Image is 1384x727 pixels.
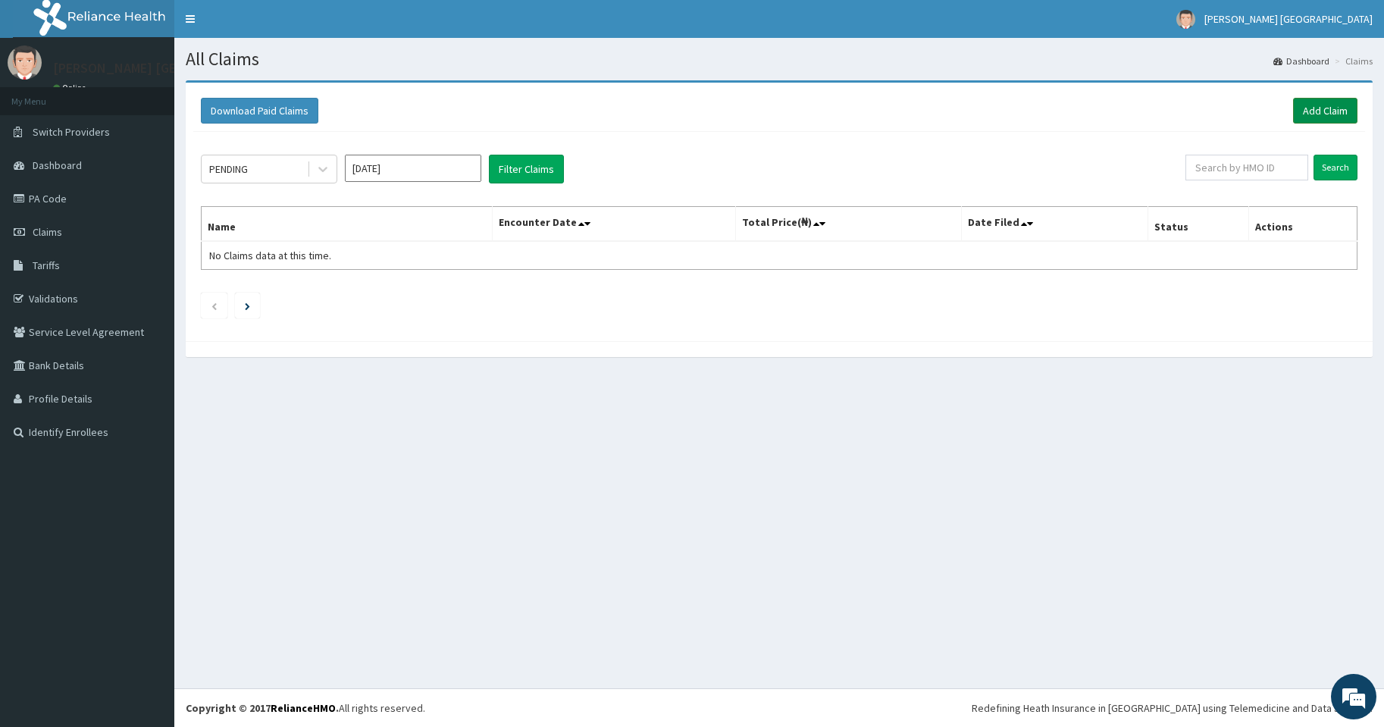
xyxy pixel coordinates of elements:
[1204,12,1373,26] span: [PERSON_NAME] [GEOGRAPHIC_DATA]
[1314,155,1357,180] input: Search
[489,155,564,183] button: Filter Claims
[1148,207,1248,242] th: Status
[1248,207,1357,242] th: Actions
[174,688,1384,727] footer: All rights reserved.
[493,207,736,242] th: Encounter Date
[33,125,110,139] span: Switch Providers
[972,700,1373,716] div: Redefining Heath Insurance in [GEOGRAPHIC_DATA] using Telemedicine and Data Science!
[1185,155,1308,180] input: Search by HMO ID
[33,158,82,172] span: Dashboard
[1331,55,1373,67] li: Claims
[1293,98,1357,124] a: Add Claim
[211,299,218,312] a: Previous page
[1176,10,1195,29] img: User Image
[8,45,42,80] img: User Image
[271,701,336,715] a: RelianceHMO
[202,207,493,242] th: Name
[53,83,89,93] a: Online
[736,207,962,242] th: Total Price(₦)
[245,299,250,312] a: Next page
[33,225,62,239] span: Claims
[186,701,339,715] strong: Copyright © 2017 .
[345,155,481,182] input: Select Month and Year
[209,249,331,262] span: No Claims data at this time.
[53,61,280,75] p: [PERSON_NAME] [GEOGRAPHIC_DATA]
[1273,55,1329,67] a: Dashboard
[33,259,60,272] span: Tariffs
[201,98,318,124] button: Download Paid Claims
[186,49,1373,69] h1: All Claims
[961,207,1148,242] th: Date Filed
[209,161,248,177] div: PENDING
